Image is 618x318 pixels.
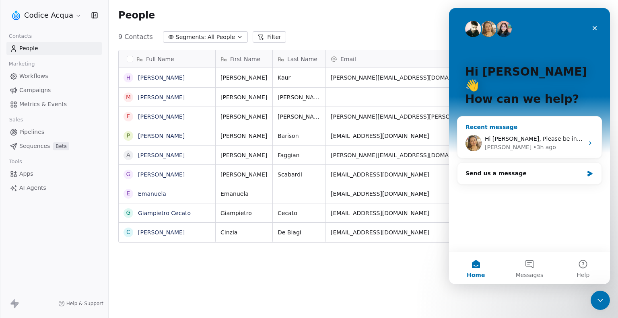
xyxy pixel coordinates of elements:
span: [PERSON_NAME][EMAIL_ADDRESS][DOMAIN_NAME] [331,74,472,82]
a: SequencesBeta [6,140,102,153]
a: Giampietro Cecato [138,210,191,216]
div: M [126,93,131,101]
span: [PERSON_NAME] [278,93,321,101]
span: [EMAIL_ADDRESS][DOMAIN_NAME] [331,170,472,178]
span: Sequences [19,142,50,150]
div: E [127,189,130,198]
a: [PERSON_NAME] [138,74,185,81]
span: Help [128,264,140,270]
div: Email [326,50,477,68]
span: De Biagi [278,228,321,236]
span: Full Name [146,55,174,63]
button: Codice Acqua [10,8,83,22]
span: People [118,9,155,21]
span: [PERSON_NAME] [220,132,268,140]
div: grid [119,68,216,311]
span: [PERSON_NAME] [220,74,268,82]
a: [PERSON_NAME] [138,94,185,101]
span: Faggian [278,151,321,159]
div: G [126,209,131,217]
span: Beta [53,142,69,150]
span: [EMAIL_ADDRESS][DOMAIN_NAME] [331,190,472,198]
span: People [19,44,38,53]
a: Emanuela [138,191,166,197]
div: Send us a message [8,154,153,176]
div: A [126,151,130,159]
span: [PERSON_NAME][EMAIL_ADDRESS][DOMAIN_NAME] [331,151,472,159]
span: 9 Contacts [118,32,153,42]
a: [PERSON_NAME] [138,229,185,236]
div: Send us a message [16,161,134,170]
div: C [126,228,130,236]
span: Giampietro [220,209,268,217]
span: Workflows [19,72,48,80]
span: [PERSON_NAME][EMAIL_ADDRESS][PERSON_NAME][DOMAIN_NAME] [331,113,472,121]
div: P [127,131,130,140]
a: Metrics & Events [6,98,102,111]
button: Help [107,244,161,276]
div: [PERSON_NAME] [36,135,82,144]
img: logo.png [11,10,21,20]
span: Last Name [287,55,317,63]
span: [PERSON_NAME] [220,113,268,121]
span: Cecato [278,209,321,217]
span: Marketing [5,58,38,70]
span: [PERSON_NAME] [220,93,268,101]
span: [PERSON_NAME] [220,170,268,178]
a: Pipelines [6,125,102,139]
span: Contacts [5,30,35,42]
div: F [127,112,130,121]
span: Email [340,55,356,63]
span: [EMAIL_ADDRESS][DOMAIN_NAME] [331,209,472,217]
span: [EMAIL_ADDRESS][DOMAIN_NAME] [331,228,472,236]
div: • 3h ago [84,135,107,144]
iframe: Intercom live chat [449,8,610,284]
div: H [126,74,131,82]
span: Home [18,264,36,270]
div: Close [138,13,153,27]
div: Last Name [273,50,325,68]
span: Pipelines [19,128,44,136]
a: AI Agents [6,181,102,195]
span: Tools [6,156,25,168]
a: People [6,42,102,55]
span: Help & Support [66,300,103,307]
span: Scabardi [278,170,321,178]
a: Campaigns [6,84,102,97]
a: Apps [6,167,102,181]
span: First Name [230,55,260,63]
span: Segments: [176,33,206,41]
span: [PERSON_NAME] [220,151,268,159]
span: All People [208,33,235,41]
a: [PERSON_NAME] [138,133,185,139]
span: [PERSON_NAME] [278,113,321,121]
span: AI Agents [19,184,46,192]
div: First Name [216,50,272,68]
span: Codice Acqua [24,10,73,21]
span: Barison [278,132,321,140]
span: Apps [19,170,33,178]
a: [PERSON_NAME] [138,113,185,120]
button: Filter [253,31,286,43]
span: Emanuela [220,190,268,198]
div: Full Name [119,50,215,68]
span: Messages [67,264,95,270]
div: G [126,170,131,178]
a: Help & Support [58,300,103,307]
iframe: Intercom live chat [591,291,610,310]
span: Kaur [278,74,321,82]
a: [PERSON_NAME] [138,171,185,178]
span: [EMAIL_ADDRESS][DOMAIN_NAME] [331,132,472,140]
span: Cinzia [220,228,268,236]
button: Messages [54,244,107,276]
span: Sales [6,114,27,126]
a: Workflows [6,70,102,83]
